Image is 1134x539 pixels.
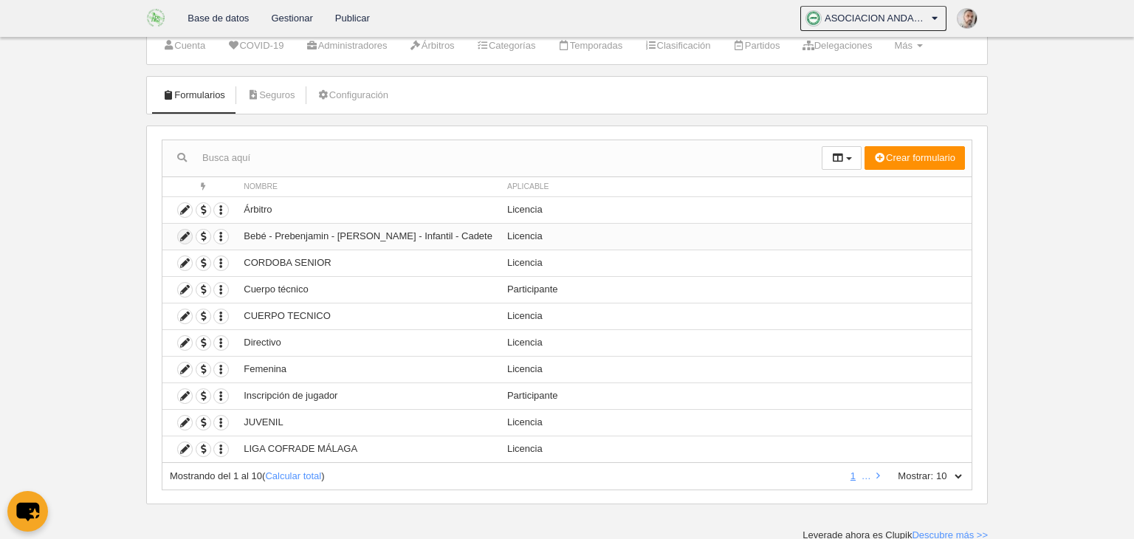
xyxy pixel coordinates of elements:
a: Partidos [725,35,788,57]
td: Licencia [500,329,972,356]
a: Temporadas [549,35,630,57]
img: ASOCIACION ANDALUZA DE FUTBOL SALA [147,9,165,27]
a: Categorías [469,35,544,57]
span: ASOCIACION ANDALUZA DE FUTBOL SALA [825,11,928,26]
a: Delegaciones [794,35,880,57]
td: Bebé - Prebenjamin - [PERSON_NAME] - Infantil - Cadete [236,223,500,250]
a: Administradores [298,35,395,57]
td: Licencia [500,436,972,462]
a: Configuración [309,84,396,106]
td: Femenina [236,356,500,382]
button: chat-button [7,491,48,532]
td: Árbitro [236,196,500,223]
td: LIGA COFRADE MÁLAGA [236,436,500,462]
td: Licencia [500,303,972,329]
a: Árbitros [402,35,463,57]
a: Calcular total [265,470,321,481]
li: … [862,470,871,483]
img: OaOFjlWR71kW.30x30.jpg [806,11,821,26]
td: Licencia [500,409,972,436]
td: JUVENIL [236,409,500,436]
a: Cuenta [154,35,213,57]
span: Mostrando del 1 al 10 [170,470,262,481]
td: CUERPO TECNICO [236,303,500,329]
label: Mostrar: [883,470,933,483]
input: Busca aquí [162,147,822,169]
a: COVID-19 [219,35,292,57]
a: ASOCIACION ANDALUZA DE FUTBOL SALA [800,6,946,31]
span: Aplicable [507,182,549,190]
a: Formularios [154,84,233,106]
td: Licencia [500,356,972,382]
td: Licencia [500,223,972,250]
div: ( ) [170,470,840,483]
img: PabmUuOKiwzn.30x30.jpg [958,9,977,28]
td: Participante [500,382,972,409]
td: Licencia [500,196,972,223]
span: Más [894,40,913,51]
a: 1 [848,470,859,481]
a: Clasificación [636,35,718,57]
span: Nombre [244,182,278,190]
a: Seguros [239,84,303,106]
button: Crear formulario [865,146,965,170]
td: Cuerpo técnico [236,276,500,303]
a: Más [886,35,930,57]
td: Directivo [236,329,500,356]
td: Participante [500,276,972,303]
td: Licencia [500,250,972,276]
td: CORDOBA SENIOR [236,250,500,276]
td: Inscripción de jugador [236,382,500,409]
